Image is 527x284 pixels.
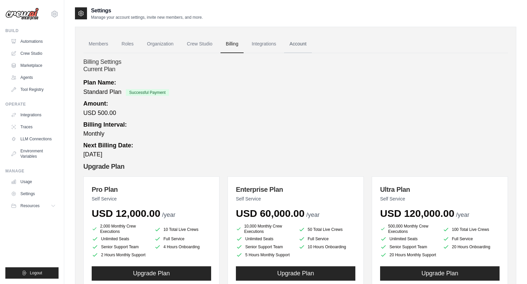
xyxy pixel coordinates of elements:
[8,60,59,71] a: Marketplace
[298,225,356,234] li: 50 Total Live Crews
[236,266,355,281] button: Upgrade Plan
[8,36,59,47] a: Automations
[284,35,312,53] a: Account
[83,110,116,116] span: USD 500.00
[8,188,59,199] a: Settings
[5,28,59,33] div: Build
[443,225,500,234] li: 100 Total Live Crews
[236,224,293,234] li: 10,000 Monthly Crew Executions
[380,208,454,219] span: USD 120,000.00
[83,89,121,95] span: Standard Plan
[20,203,39,208] span: Resources
[182,35,218,53] a: Crew Studio
[142,35,179,53] a: Organization
[443,244,500,250] li: 20 Hours Onboarding
[91,15,203,20] p: Manage your account settings, invite new members, and more.
[8,72,59,83] a: Agents
[236,185,355,194] h3: Enterprise Plan
[92,208,160,219] span: USD 12,000.00
[380,224,437,234] li: 500,000 Monthly Crew Executions
[83,35,113,53] a: Members
[83,58,508,66] h4: Billing Settings
[380,195,500,202] p: Self Service
[92,236,149,242] li: Unlimited Seats
[83,120,508,138] div: Monthly
[154,236,211,242] li: Full Service
[116,35,139,53] a: Roles
[236,244,293,250] li: Senior Support Team
[8,176,59,187] a: Usage
[8,48,59,59] a: Crew Studio
[380,252,437,258] li: 20 Hours Monthly Support
[380,236,437,242] li: Unlimited Seats
[8,146,59,162] a: Environment Variables
[154,225,211,234] li: 10 Total Live Crews
[8,200,59,211] button: Resources
[380,185,500,194] h3: Ultra Plan
[83,162,508,171] h2: Upgrade Plan
[154,244,211,250] li: 4 Hours Onboarding
[91,7,203,15] h2: Settings
[298,236,356,242] li: Full Service
[236,236,293,242] li: Unlimited Seats
[5,267,59,279] button: Logout
[246,35,281,53] a: Integrations
[92,252,149,258] li: 2 Hours Monthly Support
[83,142,133,149] strong: Next Billing Date:
[236,252,293,258] li: 5 Hours Monthly Support
[8,84,59,95] a: Tool Registry
[30,270,42,276] span: Logout
[126,89,169,96] span: Successful Payment
[162,211,175,218] span: /year
[92,185,211,194] h3: Pro Plan
[92,195,211,202] p: Self Service
[83,66,508,73] h2: Current Plan
[5,168,59,174] div: Manage
[306,211,320,218] span: /year
[494,252,527,284] iframe: Chat Widget
[83,121,127,128] strong: Billing Interval:
[92,244,149,250] li: Senior Support Team
[83,100,108,107] strong: Amount:
[92,224,149,234] li: 2,000 Monthly Crew Executions
[380,266,500,281] button: Upgrade Plan
[5,8,39,20] img: Logo
[298,244,356,250] li: 10 Hours Onboarding
[8,110,59,120] a: Integrations
[456,211,469,218] span: /year
[8,134,59,144] a: LLM Connections
[236,208,304,219] span: USD 60,000.00
[5,102,59,107] div: Operate
[236,195,355,202] p: Self Service
[443,236,500,242] li: Full Service
[8,122,59,132] a: Traces
[83,79,116,86] strong: Plan Name:
[380,244,437,250] li: Senior Support Team
[92,266,211,281] button: Upgrade Plan
[221,35,244,53] a: Billing
[83,141,508,159] div: [DATE]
